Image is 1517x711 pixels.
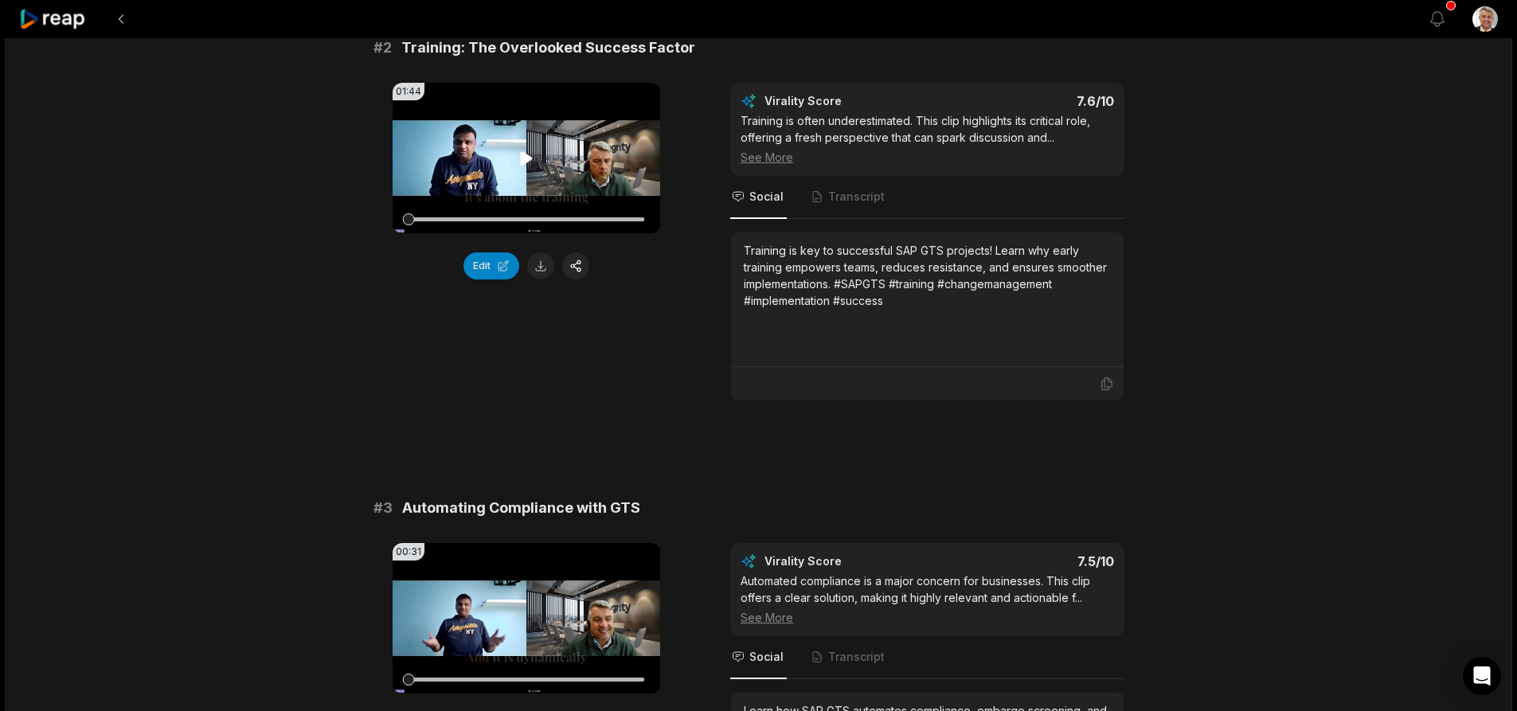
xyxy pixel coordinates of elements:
span: Transcript [828,189,885,205]
span: Social [749,649,784,665]
span: # 2 [373,37,392,59]
video: Your browser does not support mp4 format. [393,543,660,693]
span: Automating Compliance with GTS [402,497,640,519]
span: Transcript [828,649,885,665]
div: Training is key to successful SAP GTS projects! Learn why early training empowers teams, reduces ... [744,242,1111,309]
nav: Tabs [730,176,1124,219]
div: Open Intercom Messenger [1463,657,1501,695]
div: Automated compliance is a major concern for businesses. This clip offers a clear solution, making... [741,572,1114,626]
div: Virality Score [764,93,936,109]
span: Training: The Overlooked Success Factor [401,37,695,59]
div: See More [741,149,1114,166]
video: Your browser does not support mp4 format. [393,83,660,233]
div: Training is often underestimated. This clip highlights its critical role, offering a fresh perspe... [741,112,1114,166]
nav: Tabs [730,636,1124,679]
span: # 3 [373,497,393,519]
span: Social [749,189,784,205]
button: Edit [463,252,519,279]
div: See More [741,609,1114,626]
div: 7.5 /10 [944,553,1115,569]
div: Virality Score [764,553,936,569]
div: 7.6 /10 [944,93,1115,109]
